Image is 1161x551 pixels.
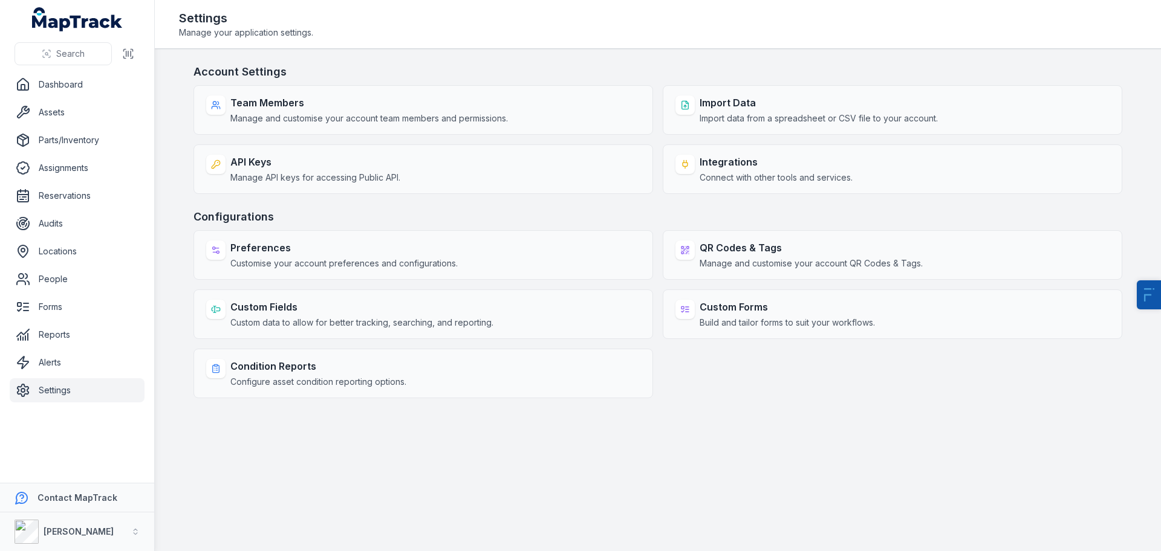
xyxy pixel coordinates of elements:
[179,10,313,27] h2: Settings
[230,95,508,110] strong: Team Members
[10,184,145,208] a: Reservations
[700,317,875,329] span: Build and tailor forms to suit your workflows.
[700,257,923,269] span: Manage and customise your account QR Codes & Tags.
[56,48,85,60] span: Search
[179,27,313,39] span: Manage your application settings.
[10,156,145,180] a: Assignments
[10,211,145,236] a: Audits
[37,492,117,503] strong: Contact MapTrack
[230,112,508,124] span: Manage and customise your account team members and permissions.
[10,378,145,402] a: Settings
[663,144,1122,194] a: IntegrationsConnect with other tools and services.
[700,240,923,255] strong: QR Codes & Tags
[230,300,493,314] strong: Custom Fields
[700,155,853,169] strong: Integrations
[10,323,145,347] a: Reports
[44,526,114,536] strong: [PERSON_NAME]
[230,359,406,373] strong: Condition Reports
[700,112,938,124] span: Import data from a spreadsheet or CSV file to your account.
[193,208,1122,225] h3: Configurations
[10,72,145,97] a: Dashboard
[10,295,145,319] a: Forms
[193,349,653,398] a: Condition ReportsConfigure asset condition reporting options.
[10,267,145,291] a: People
[230,240,458,255] strong: Preferences
[230,257,458,269] span: Customise your account preferences and configurations.
[663,85,1122,135] a: Import DataImport data from a spreadsheet or CSV file to your account.
[10,100,145,124] a: Assets
[10,350,145,375] a: Alerts
[193,85,653,135] a: Team MembersManage and customise your account team members and permissions.
[230,172,400,184] span: Manage API keys for accessing Public API.
[10,128,145,152] a: Parts/Inventory
[193,289,653,339] a: Custom FieldsCustom data to allow for better tracking, searching, and reporting.
[193,63,1122,80] h3: Account Settings
[15,42,112,65] button: Search
[663,230,1122,280] a: QR Codes & TagsManage and customise your account QR Codes & Tags.
[193,144,653,194] a: API KeysManage API keys for accessing Public API.
[230,317,493,329] span: Custom data to allow for better tracking, searching, and reporting.
[230,155,400,169] strong: API Keys
[663,289,1122,339] a: Custom FormsBuild and tailor forms to suit your workflows.
[700,172,853,184] span: Connect with other tools and services.
[700,95,938,110] strong: Import Data
[193,230,653,280] a: PreferencesCustomise your account preferences and configurations.
[10,239,145,263] a: Locations
[32,7,123,31] a: MapTrack
[230,376,406,388] span: Configure asset condition reporting options.
[700,300,875,314] strong: Custom Forms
